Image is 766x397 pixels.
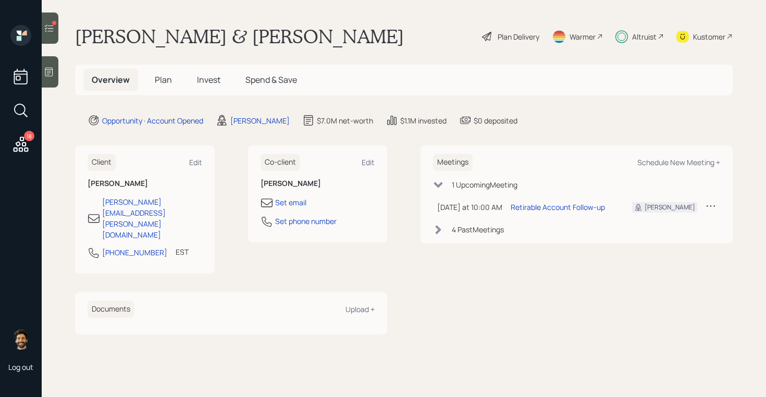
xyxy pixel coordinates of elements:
span: Plan [155,74,172,85]
h6: Co-client [261,154,300,171]
div: Set phone number [275,216,337,227]
div: 4 Past Meeting s [452,224,504,235]
h6: Documents [88,301,134,318]
div: Plan Delivery [498,31,539,42]
div: EST [176,246,189,257]
div: [PHONE_NUMBER] [102,247,167,258]
div: [DATE] at 10:00 AM [437,202,502,213]
div: $7.0M net-worth [317,115,373,126]
div: Kustomer [693,31,725,42]
div: [PERSON_NAME] [645,203,695,212]
img: eric-schwartz-headshot.png [10,329,31,350]
div: Schedule New Meeting + [637,157,720,167]
h6: [PERSON_NAME] [88,179,202,188]
div: Log out [8,362,33,372]
span: Overview [92,74,130,85]
h6: Client [88,154,116,171]
div: Edit [189,157,202,167]
div: Opportunity · Account Opened [102,115,203,126]
div: Upload + [345,304,375,314]
div: Set email [275,197,306,208]
div: Warmer [570,31,596,42]
span: Invest [197,74,220,85]
div: 1 Upcoming Meeting [452,179,517,190]
h6: [PERSON_NAME] [261,179,375,188]
div: Retirable Account Follow-up [511,202,605,213]
div: Altruist [632,31,657,42]
div: $1.1M invested [400,115,447,126]
div: [PERSON_NAME][EMAIL_ADDRESS][PERSON_NAME][DOMAIN_NAME] [102,196,202,240]
h1: [PERSON_NAME] & [PERSON_NAME] [75,25,404,48]
div: Edit [362,157,375,167]
h6: Meetings [433,154,473,171]
div: [PERSON_NAME] [230,115,290,126]
div: 18 [24,131,34,141]
span: Spend & Save [245,74,297,85]
div: $0 deposited [474,115,517,126]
